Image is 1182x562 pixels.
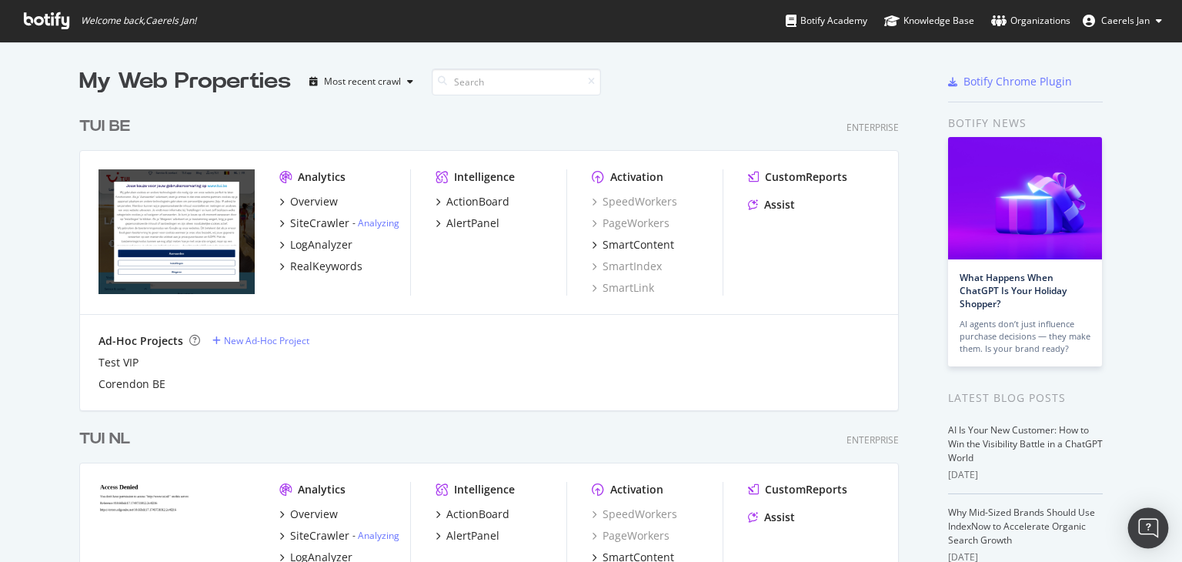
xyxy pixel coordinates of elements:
input: Search [432,69,601,95]
div: CustomReports [765,482,847,497]
div: Enterprise [846,433,899,447]
div: Ad-Hoc Projects [98,333,183,349]
a: PageWorkers [592,528,669,544]
div: AlertPanel [446,528,499,544]
div: New Ad-Hoc Project [224,334,309,347]
div: Assist [764,510,795,525]
div: RealKeywords [290,259,362,274]
div: Knowledge Base [884,13,974,28]
span: Caerels Jan [1101,14,1150,27]
img: What Happens When ChatGPT Is Your Holiday Shopper? [948,137,1102,259]
div: Intelligence [454,482,515,497]
a: New Ad-Hoc Project [212,334,309,347]
div: Most recent crawl [324,77,401,86]
a: Why Mid-Sized Brands Should Use IndexNow to Accelerate Organic Search Growth [948,506,1095,547]
div: SmartContent [603,237,674,253]
div: SiteCrawler [290,216,349,231]
img: tui.be [98,169,255,294]
a: SiteCrawler- Analyzing [279,528,399,544]
a: Corendon BE [98,376,165,392]
a: TUI BE [79,115,136,138]
a: RealKeywords [279,259,362,274]
div: ActionBoard [446,194,509,209]
div: Activation [610,169,663,185]
a: What Happens When ChatGPT Is Your Holiday Shopper? [960,271,1067,310]
div: ActionBoard [446,507,509,522]
a: Assist [748,510,795,525]
div: Overview [290,194,338,209]
button: Caerels Jan [1070,8,1174,33]
a: TUI NL [79,428,136,450]
span: Welcome back, Caerels Jan ! [81,15,196,27]
a: SmartLink [592,280,654,296]
div: Analytics [298,169,346,185]
a: Test VIP [98,355,139,370]
div: Botify Chrome Plugin [963,74,1072,89]
a: Analyzing [358,216,399,229]
a: AlertPanel [436,528,499,544]
a: Assist [748,197,795,212]
a: ActionBoard [436,507,509,522]
div: LogAnalyzer [290,237,352,253]
div: [DATE] [948,468,1103,482]
a: ActionBoard [436,194,509,209]
div: TUI BE [79,115,130,138]
div: Botify Academy [786,13,867,28]
a: SpeedWorkers [592,194,677,209]
a: LogAnalyzer [279,237,352,253]
div: - [352,216,399,229]
a: Overview [279,194,338,209]
div: TUI NL [79,428,130,450]
div: Assist [764,197,795,212]
a: CustomReports [748,482,847,497]
a: Botify Chrome Plugin [948,74,1072,89]
a: SmartContent [592,237,674,253]
div: Latest Blog Posts [948,390,1103,406]
a: CustomReports [748,169,847,185]
a: Analyzing [358,529,399,542]
a: Overview [279,507,338,522]
div: Analytics [298,482,346,497]
div: Intelligence [454,169,515,185]
div: CustomReports [765,169,847,185]
a: SiteCrawler- Analyzing [279,216,399,231]
a: SmartIndex [592,259,662,274]
div: SiteCrawler [290,528,349,544]
a: PageWorkers [592,216,669,231]
div: Enterprise [846,121,899,134]
a: AlertPanel [436,216,499,231]
div: My Web Properties [79,66,291,97]
div: - [352,529,399,542]
button: Most recent crawl [303,69,419,94]
div: Open Intercom Messenger [1128,508,1169,549]
div: Botify news [948,115,1103,132]
div: Organizations [991,13,1070,28]
div: AI agents don’t just influence purchase decisions — they make them. Is your brand ready? [960,318,1090,355]
div: Overview [290,507,338,522]
div: Activation [610,482,663,497]
a: AI Is Your New Customer: How to Win the Visibility Battle in a ChatGPT World [948,423,1103,464]
div: AlertPanel [446,216,499,231]
a: SpeedWorkers [592,507,677,522]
